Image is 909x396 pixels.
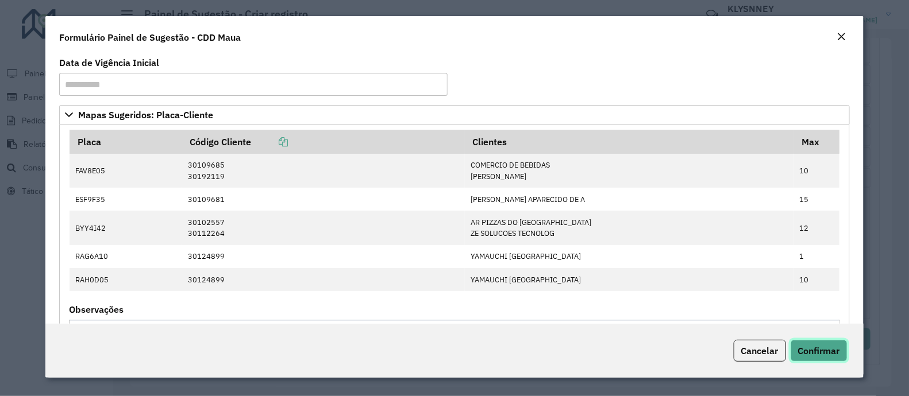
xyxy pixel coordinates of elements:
[734,340,786,362] button: Cancelar
[794,245,839,268] td: 1
[182,211,465,244] td: 30102557 30112264
[741,345,779,356] span: Cancelar
[465,211,794,244] td: AR PIZZAS DO [GEOGRAPHIC_DATA] ZE SOLUCOES TECNOLOG
[70,130,182,154] th: Placa
[465,130,794,154] th: Clientes
[794,211,839,244] td: 12
[69,302,124,316] label: Observações
[70,154,182,188] td: FAV8E05
[59,30,241,44] h4: Formulário Painel de Sugestão - CDD Maua
[70,268,182,291] td: RAH0D05
[837,32,846,41] em: Fechar
[182,268,465,291] td: 30124899
[182,154,465,188] td: 30109685 30192119
[465,268,794,291] td: YAMAUCHI [GEOGRAPHIC_DATA]
[465,245,794,268] td: YAMAUCHI [GEOGRAPHIC_DATA]
[70,211,182,244] td: BYY4I42
[182,245,465,268] td: 30124899
[182,188,465,211] td: 30109681
[794,154,839,188] td: 10
[791,340,848,362] button: Confirmar
[251,136,288,147] a: Copiar
[794,268,839,291] td: 10
[70,245,182,268] td: RAG6A10
[834,30,850,45] button: Close
[78,110,213,119] span: Mapas Sugeridos: Placa-Cliente
[465,188,794,211] td: [PERSON_NAME] APARECIDO DE A
[59,56,159,69] label: Data de Vigência Inicial
[798,345,840,356] span: Confirmar
[465,154,794,188] td: COMERCIO DE BEBIDAS [PERSON_NAME]
[182,130,465,154] th: Código Cliente
[794,188,839,211] td: 15
[794,130,839,154] th: Max
[59,105,850,125] a: Mapas Sugeridos: Placa-Cliente
[70,188,182,211] td: ESF9F35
